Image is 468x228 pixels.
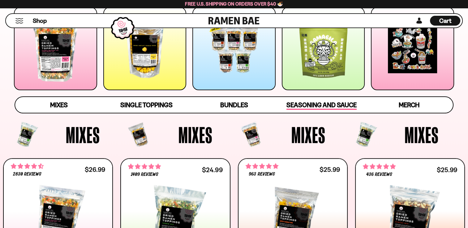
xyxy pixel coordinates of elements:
[246,162,278,170] span: 4.75 stars
[33,17,47,25] span: Shop
[15,18,24,23] button: Mobile Menu Trigger
[13,172,41,177] span: 2830 reviews
[15,97,103,113] a: Mixes
[202,167,222,173] div: $24.99
[439,17,451,24] span: Cart
[131,172,158,177] span: 1409 reviews
[430,14,460,27] div: Cart
[178,123,213,146] span: Mixes
[220,101,248,109] span: Bundles
[399,101,419,109] span: Merch
[286,101,357,110] span: Seasoning and Sauce
[437,167,457,173] div: $25.99
[320,167,340,172] div: $25.99
[33,16,47,26] a: Shop
[185,1,283,7] span: Free U.S. Shipping on Orders over $40 🍜
[85,167,105,172] div: $26.99
[405,123,439,146] span: Mixes
[190,97,278,113] a: Bundles
[50,101,68,109] span: Mixes
[366,172,392,177] span: 436 reviews
[291,123,325,146] span: Mixes
[103,97,190,113] a: Single Toppings
[365,97,453,113] a: Merch
[11,162,44,170] span: 4.68 stars
[363,163,396,171] span: 4.76 stars
[120,101,173,109] span: Single Toppings
[128,163,161,171] span: 4.76 stars
[66,123,100,146] span: Mixes
[249,172,275,177] span: 963 reviews
[278,97,365,113] a: Seasoning and Sauce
